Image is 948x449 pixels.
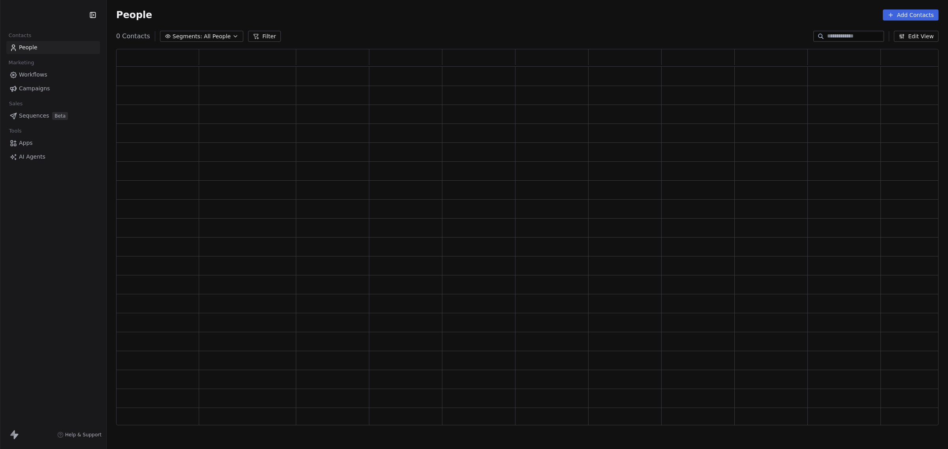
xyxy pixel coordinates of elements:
span: Sales [6,98,26,110]
span: Help & Support [65,432,102,438]
span: 0 Contacts [116,32,150,41]
a: AI Agents [6,150,100,163]
a: Apps [6,137,100,150]
span: People [116,9,152,21]
span: Contacts [5,30,35,41]
span: Sequences [19,112,49,120]
span: Beta [52,112,68,120]
a: Help & Support [57,432,102,438]
span: Apps [19,139,33,147]
span: Tools [6,125,25,137]
a: SequencesBeta [6,109,100,122]
a: People [6,41,100,54]
a: Workflows [6,68,100,81]
a: Campaigns [6,82,100,95]
span: Segments: [173,32,202,41]
button: Add Contacts [883,9,939,21]
button: Filter [248,31,281,42]
button: Edit View [894,31,939,42]
span: Workflows [19,71,47,79]
span: Campaigns [19,84,50,93]
span: People [19,43,38,52]
span: All People [204,32,231,41]
span: AI Agents [19,153,45,161]
span: Marketing [5,57,38,69]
